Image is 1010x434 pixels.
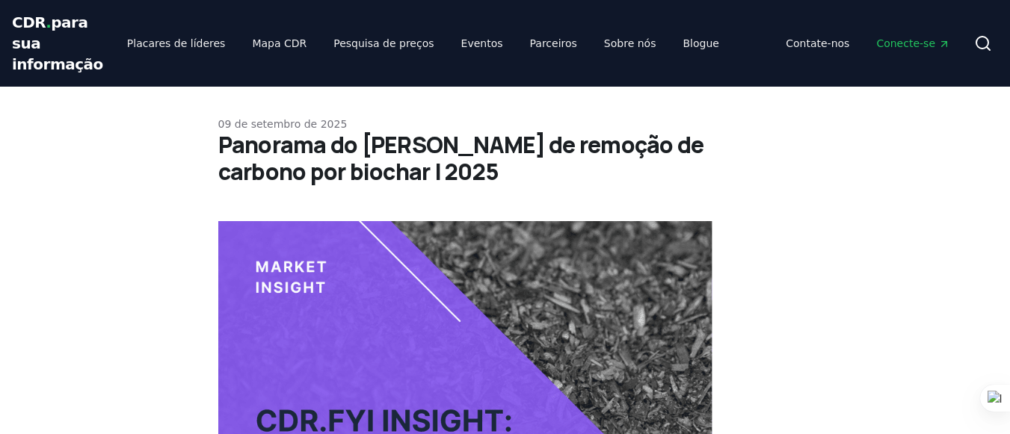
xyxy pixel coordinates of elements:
[115,30,238,57] a: Placares de líderes
[592,30,668,57] a: Sobre nós
[864,30,962,57] a: Conecte-se
[115,30,731,57] nav: Principal
[333,37,434,49] font: Pesquisa de preços
[12,13,103,73] font: para sua informação
[461,37,503,49] font: Eventos
[218,118,348,130] font: 09 de setembro de 2025
[321,30,446,57] a: Pesquisa de preços
[218,129,704,187] font: Panorama do [PERSON_NAME] de remoção de carbono por biochar | 2025
[240,30,318,57] a: Mapa CDR
[12,13,46,31] font: CDR
[12,12,103,75] a: CDR.para sua informação
[127,37,226,49] font: Placares de líderes
[46,13,51,31] font: .
[876,37,935,49] font: Conecte-se
[683,37,718,49] font: Blogue
[774,30,861,57] a: Contate-nos
[530,37,577,49] font: Parceiros
[518,30,589,57] a: Parceiros
[786,37,849,49] font: Contate-nos
[449,30,515,57] a: Eventos
[671,30,730,57] a: Blogue
[252,37,307,49] font: Mapa CDR
[774,30,962,57] nav: Principal
[604,37,656,49] font: Sobre nós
